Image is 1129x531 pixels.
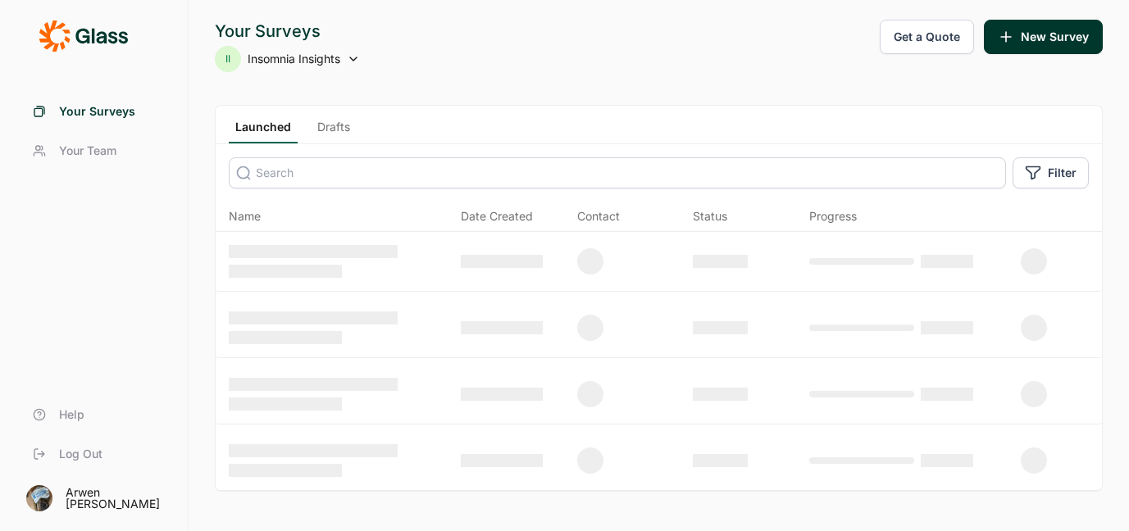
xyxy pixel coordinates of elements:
[59,406,84,423] span: Help
[311,119,357,143] a: Drafts
[59,103,135,120] span: Your Surveys
[1013,157,1089,188] button: Filter
[577,208,620,225] div: Contact
[693,208,727,225] div: Status
[59,446,102,462] span: Log Out
[461,208,533,225] span: Date Created
[809,208,857,225] div: Progress
[229,157,1006,188] input: Search
[26,485,52,511] img: ocn8z7iqvmiiaveqkfqd.png
[1048,165,1077,181] span: Filter
[229,208,261,225] span: Name
[248,51,340,67] span: Insomnia Insights
[215,46,241,72] div: II
[880,20,974,54] button: Get a Quote
[229,119,298,143] a: Launched
[984,20,1103,54] button: New Survey
[66,487,168,510] div: Arwen [PERSON_NAME]
[59,143,116,159] span: Your Team
[215,20,360,43] div: Your Surveys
